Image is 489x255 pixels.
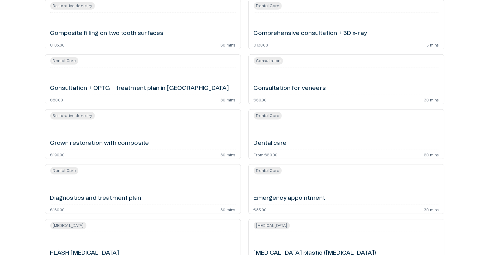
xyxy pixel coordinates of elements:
span: Dental Care [50,168,79,174]
p: 15 mins [425,43,439,47]
a: Navigate to Emergency appointment [248,164,444,214]
h6: Consultation + OPTG + treatment plan in [GEOGRAPHIC_DATA] [50,84,229,93]
p: 30 mins [424,98,439,101]
span: Restorative dentistry [50,3,95,9]
p: 30 mins [220,98,235,101]
p: 60 mins [424,153,439,156]
span: Restorative dentistry [50,113,95,119]
p: €130.00 [254,43,268,47]
p: €85.00 [254,208,267,211]
h6: Dental care [254,139,287,148]
h6: Comprehensive consultation + 3D x-ray [254,29,367,38]
a: Navigate to Consultation for veneers [248,54,444,104]
h6: Consultation for veneers [254,84,326,93]
span: Dental Care [254,113,282,119]
p: €105.00 [50,43,65,47]
h6: Diagnostics and treatment plan [50,194,141,203]
a: Navigate to Crown restoration with composite [45,109,241,159]
a: Navigate to Dental care [248,109,444,159]
p: €160.00 [50,208,65,211]
p: 60 mins [220,43,235,47]
span: [MEDICAL_DATA] [254,223,290,228]
a: Navigate to Consultation + OPTG + treatment plan in Claivos [45,54,241,104]
p: 30 mins [220,153,235,156]
p: 30 mins [220,208,235,211]
span: Dental Care [254,168,282,174]
span: Consultation [254,58,283,64]
a: Navigate to Diagnostics and treatment plan [45,164,241,214]
p: From €60.00 [254,153,278,156]
p: €60.00 [254,98,267,101]
span: [MEDICAL_DATA] [50,223,86,228]
span: Dental Care [50,58,79,64]
p: €190.00 [50,153,65,156]
p: €80.00 [50,98,63,101]
span: Dental Care [254,3,282,9]
h6: Crown restoration with composite [50,139,149,148]
h6: Composite filling on two tooth surfaces [50,29,164,38]
p: 30 mins [424,208,439,211]
h6: Emergency appointment [254,194,325,203]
